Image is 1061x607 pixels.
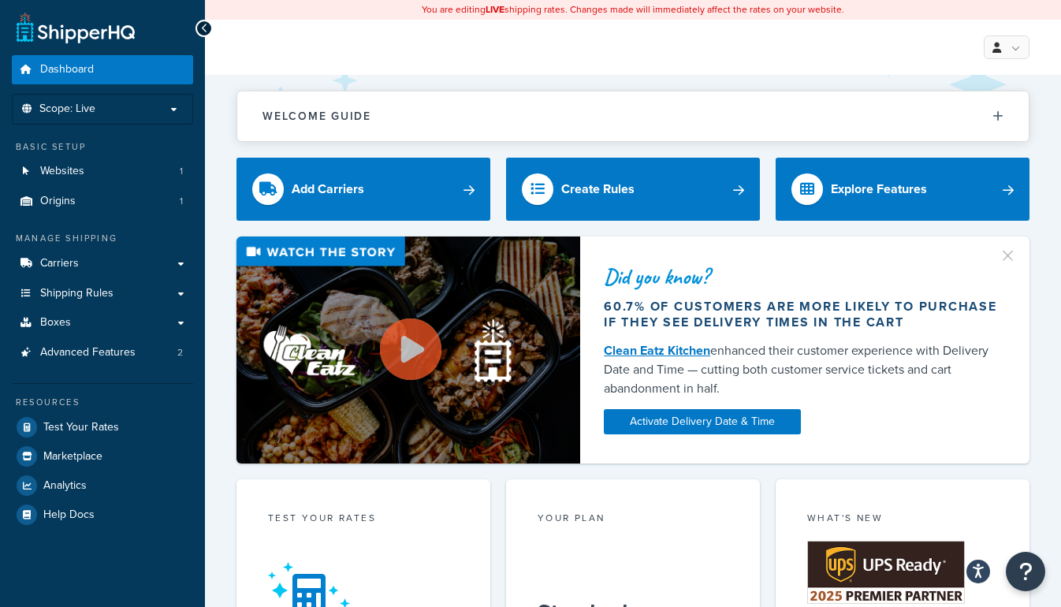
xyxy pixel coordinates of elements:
[236,236,580,464] img: Video thumbnail
[43,479,87,493] span: Analytics
[12,413,193,441] a: Test Your Rates
[268,511,459,529] div: Test your rates
[180,165,183,178] span: 1
[12,338,193,367] a: Advanced Features2
[12,338,193,367] li: Advanced Features
[39,102,95,116] span: Scope: Live
[40,346,136,359] span: Advanced Features
[604,299,1006,330] div: 60.7% of customers are more likely to purchase if they see delivery times in the cart
[40,287,114,300] span: Shipping Rules
[12,157,193,186] li: Websites
[236,158,490,221] a: Add Carriers
[506,158,760,221] a: Create Rules
[776,158,1029,221] a: Explore Features
[807,511,998,529] div: What's New
[43,421,119,434] span: Test Your Rates
[40,257,79,270] span: Carriers
[12,279,193,308] a: Shipping Rules
[177,346,183,359] span: 2
[12,442,193,471] a: Marketplace
[12,232,193,245] div: Manage Shipping
[604,266,1006,288] div: Did you know?
[262,110,371,122] h2: Welcome Guide
[12,55,193,84] a: Dashboard
[1006,552,1045,591] button: Open Resource Center
[561,178,635,200] div: Create Rules
[237,91,1029,141] button: Welcome Guide
[180,195,183,208] span: 1
[12,249,193,278] a: Carriers
[486,2,504,17] b: LIVE
[604,409,801,434] a: Activate Delivery Date & Time
[12,187,193,216] a: Origins1
[538,511,728,529] div: Your Plan
[40,316,71,330] span: Boxes
[40,63,94,76] span: Dashboard
[12,308,193,337] a: Boxes
[604,341,710,359] a: Clean Eatz Kitchen
[12,396,193,409] div: Resources
[12,140,193,154] div: Basic Setup
[40,165,84,178] span: Websites
[292,178,364,200] div: Add Carriers
[43,508,95,522] span: Help Docs
[604,341,1006,398] div: enhanced their customer experience with Delivery Date and Time — cutting both customer service ti...
[12,501,193,529] a: Help Docs
[40,195,76,208] span: Origins
[43,450,102,464] span: Marketplace
[12,157,193,186] a: Websites1
[12,471,193,500] a: Analytics
[831,178,927,200] div: Explore Features
[12,187,193,216] li: Origins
